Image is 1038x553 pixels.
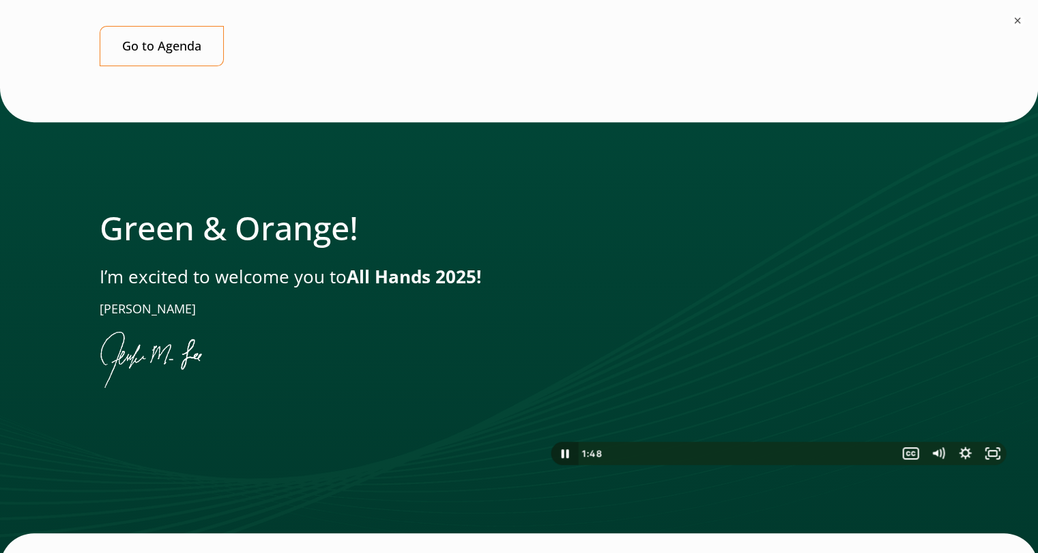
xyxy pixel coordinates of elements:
[1011,14,1024,27] button: ×
[100,26,224,66] a: Go to Agenda
[347,264,481,289] strong: All Hands 2025!
[100,300,491,318] p: [PERSON_NAME]
[100,208,491,248] h2: Green & Orange!
[100,264,491,289] p: I’m excited to welcome you to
